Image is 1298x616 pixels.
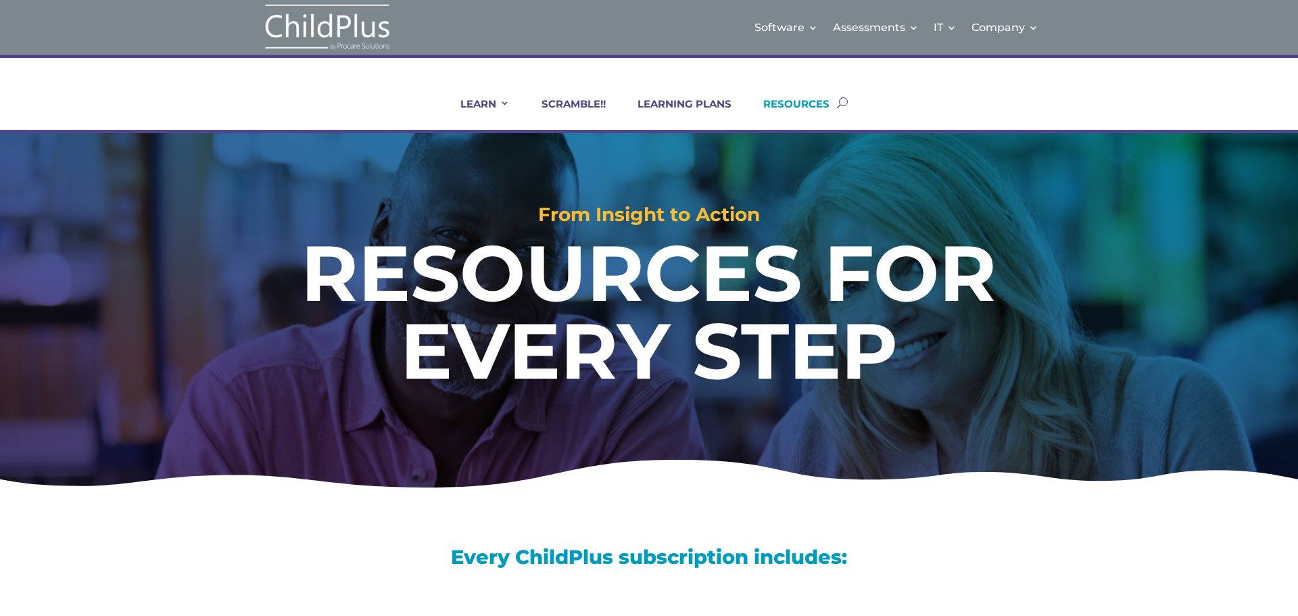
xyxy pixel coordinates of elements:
h1: RESOURCES FOR EVERY STEP [182,234,1116,396]
a: LEARNING PLANS [621,97,731,130]
h3: Every ChildPlus subscription includes: [216,547,1082,573]
a: LEARN [443,97,510,130]
a: SCRAMBLE!! [525,97,606,130]
h2: From Insight to Action [65,205,1233,231]
a: RESOURCES [746,97,830,130]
